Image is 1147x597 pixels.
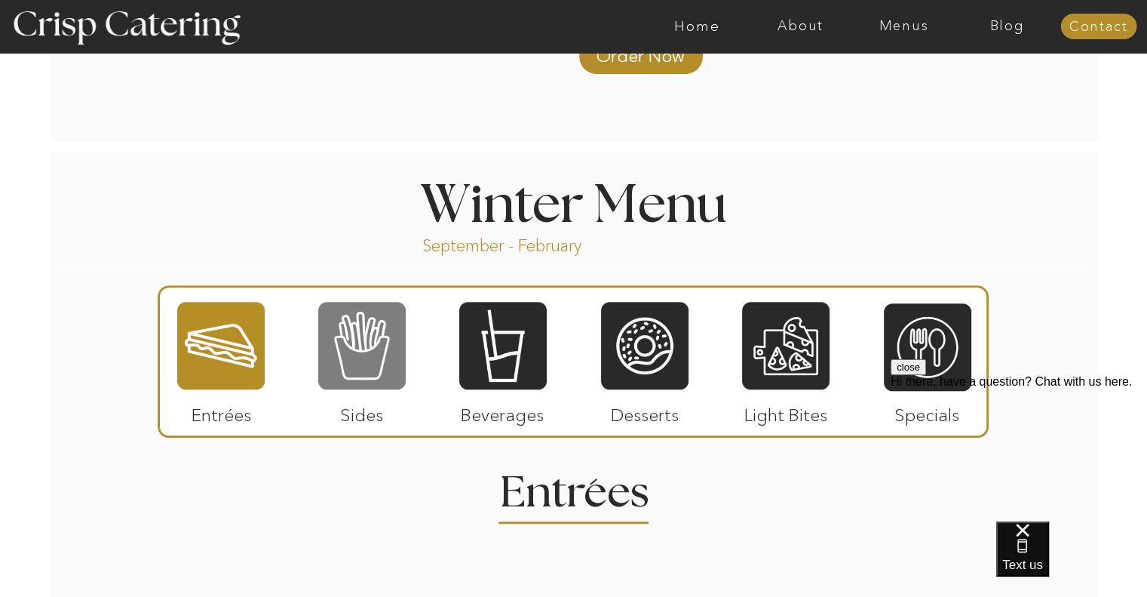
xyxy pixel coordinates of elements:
[955,19,1059,34] a: Blog
[452,389,553,433] p: Beverages
[996,522,1147,597] iframe: podium webchat widget bubble
[877,389,977,433] p: Specials
[311,389,412,433] p: Sides
[646,19,749,34] a: Home
[852,19,955,34] a: Menus
[891,359,1147,540] iframe: podium webchat widget prompt
[364,180,784,224] h1: Winter Menu
[1060,20,1136,35] a: Contact
[595,389,695,433] p: Desserts
[171,389,271,433] p: Entrées
[749,19,852,34] a: About
[500,472,648,501] h2: Entrees
[422,235,630,252] p: September - February
[736,389,836,433] p: Light Bites
[590,30,691,74] a: Order Now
